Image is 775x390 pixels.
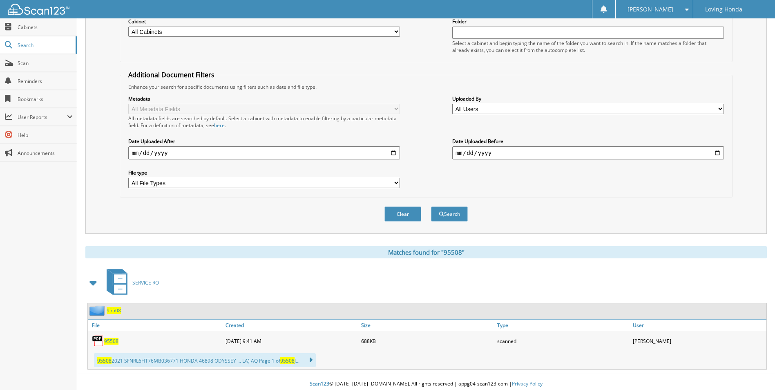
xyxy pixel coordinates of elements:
[128,146,400,159] input: start
[94,353,316,367] div: 2021 SFNRL6HT76MB036771 HONDA 46898 ODYSSEY ... LA) AQ Page 1 of J...
[18,24,73,31] span: Cabinets
[124,70,219,79] legend: Additional Document Filters
[104,338,118,345] a: 95508
[89,305,107,316] img: folder2.png
[734,351,775,390] iframe: Chat Widget
[18,96,73,103] span: Bookmarks
[452,40,724,54] div: Select a cabinet and begin typing the name of the folder you want to search in. If the name match...
[431,206,468,222] button: Search
[128,115,400,129] div: All metadata fields are searched by default. Select a cabinet with metadata to enable filtering b...
[631,333,766,349] div: [PERSON_NAME]
[18,78,73,85] span: Reminders
[495,333,631,349] div: scanned
[495,320,631,331] a: Type
[124,83,728,90] div: Enhance your search for specific documents using filters such as date and file type.
[18,60,73,67] span: Scan
[85,246,767,258] div: Matches found for "95508"
[18,150,73,157] span: Announcements
[214,122,225,129] a: here
[18,42,71,49] span: Search
[132,279,159,286] span: SERVICE RO
[128,138,400,145] label: Date Uploaded After
[452,146,724,159] input: end
[452,95,724,102] label: Uploaded By
[280,357,295,364] span: 95508
[452,138,724,145] label: Date Uploaded Before
[359,320,495,331] a: Size
[102,267,159,299] a: SERVICE RO
[359,333,495,349] div: 688KB
[128,18,400,25] label: Cabinet
[88,320,223,331] a: File
[107,307,121,314] a: 95508
[223,333,359,349] div: [DATE] 9:41 AM
[223,320,359,331] a: Created
[128,169,400,176] label: File type
[628,7,673,12] span: [PERSON_NAME]
[8,4,69,15] img: scan123-logo-white.svg
[128,95,400,102] label: Metadata
[384,206,421,222] button: Clear
[97,357,112,364] span: 95508
[705,7,742,12] span: Loving Honda
[92,335,104,347] img: PDF.png
[452,18,724,25] label: Folder
[310,380,329,387] span: Scan123
[18,114,67,121] span: User Reports
[512,380,543,387] a: Privacy Policy
[18,132,73,139] span: Help
[631,320,766,331] a: User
